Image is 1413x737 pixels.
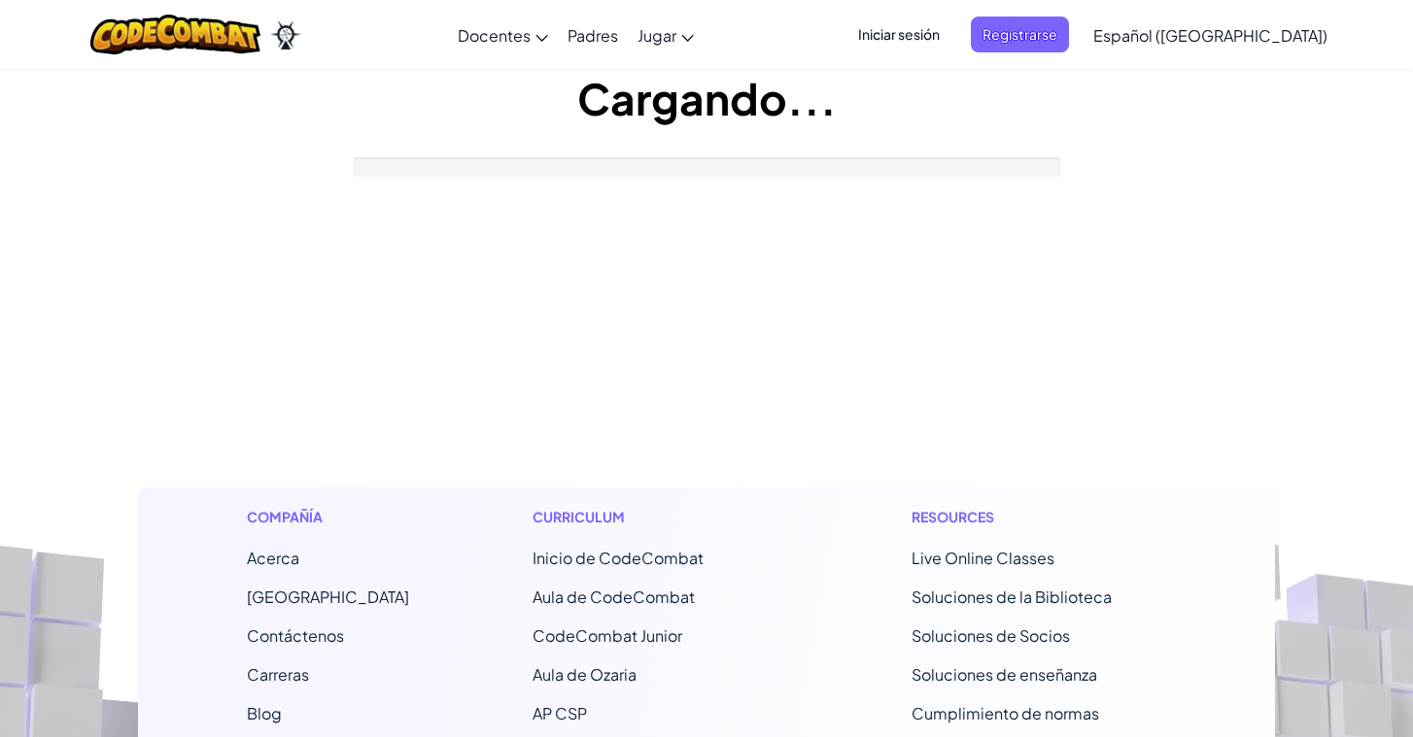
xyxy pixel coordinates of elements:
[533,586,695,607] a: Aula de CodeCombat
[448,9,558,61] a: Docentes
[533,625,682,646] a: CodeCombat Junior
[912,703,1099,723] a: Cumplimiento de normas
[912,664,1097,685] a: Soluciones de enseñanza
[458,25,531,46] span: Docentes
[558,9,628,61] a: Padres
[533,507,788,527] h1: Curriculum
[247,548,299,568] a: Acerca
[270,20,301,50] img: Ozaria
[912,507,1167,527] h1: Resources
[247,664,309,685] a: Carreras
[912,548,1054,568] a: Live Online Classes
[971,17,1069,52] button: Registrarse
[247,507,409,527] h1: Compañía
[1084,9,1337,61] a: Español ([GEOGRAPHIC_DATA])
[533,548,704,568] span: Inicio de CodeCombat
[638,25,676,46] span: Jugar
[247,625,344,646] span: Contáctenos
[90,15,260,54] img: CodeCombat logo
[1093,25,1327,46] span: Español ([GEOGRAPHIC_DATA])
[628,9,704,61] a: Jugar
[533,664,637,685] a: Aula de Ozaria
[912,586,1112,607] a: Soluciones de la Biblioteca
[247,586,409,607] a: [GEOGRAPHIC_DATA]
[247,703,282,723] a: Blog
[846,17,951,52] button: Iniciar sesión
[533,703,587,723] a: AP CSP
[912,625,1070,646] a: Soluciones de Socios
